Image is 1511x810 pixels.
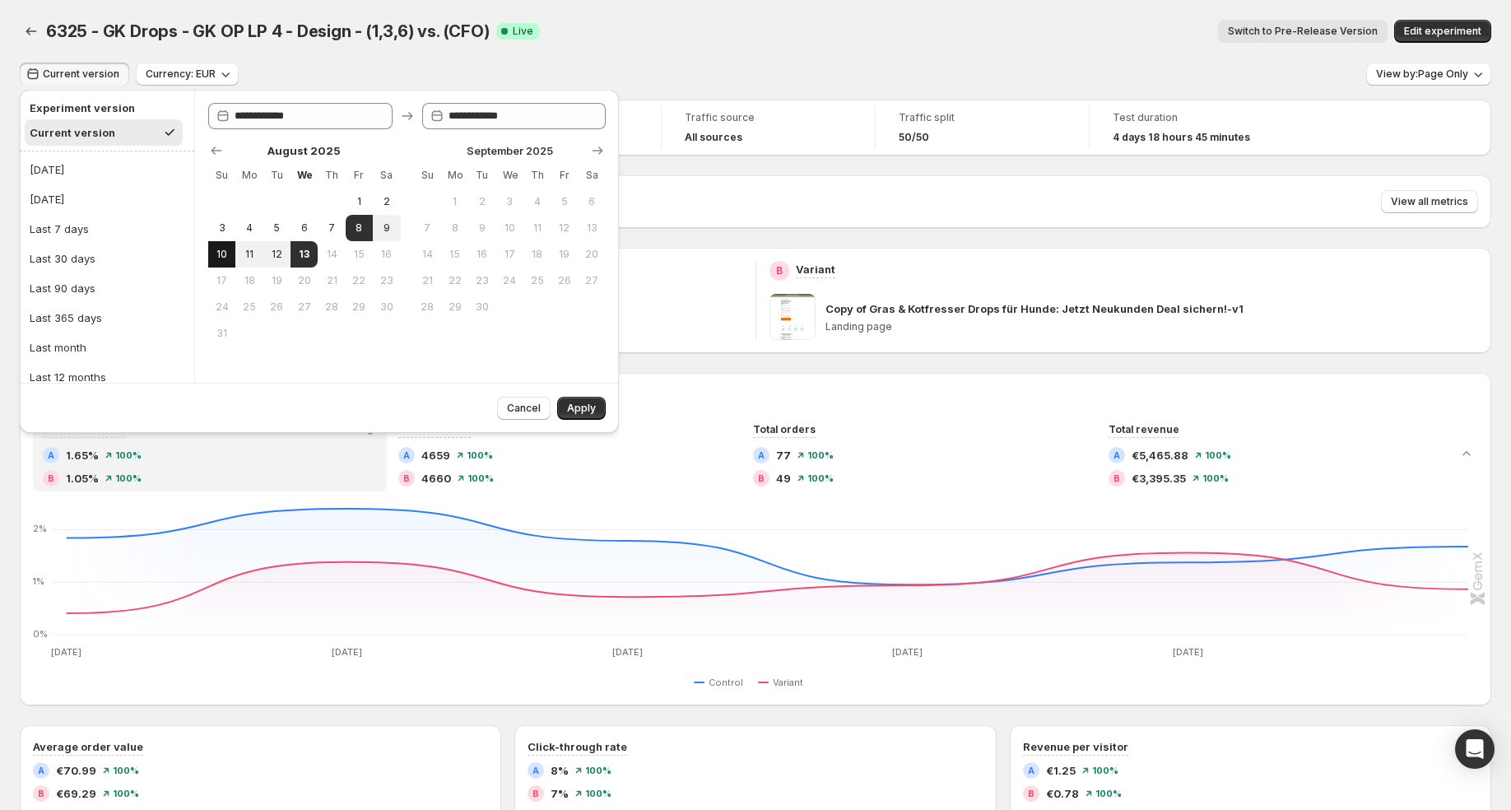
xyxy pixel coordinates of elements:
button: Saturday September 6 2025 [579,189,606,215]
span: Traffic split [899,111,1066,124]
button: Tuesday September 23 2025 [468,268,495,294]
h2: A [758,450,765,460]
button: Edit experiment [1394,20,1491,43]
button: Monday September 29 2025 [441,294,468,320]
button: Sunday August 24 2025 [208,294,235,320]
div: [DATE] [30,191,64,207]
span: Su [215,169,229,182]
span: Switch to Pre-Release Version [1228,25,1378,38]
span: 7 [421,221,435,235]
span: 10 [503,221,517,235]
span: Variant [773,676,803,689]
span: 25 [242,300,256,314]
span: 3 [215,221,229,235]
span: 4660 [421,470,451,486]
h3: Average order value [33,738,143,755]
th: Wednesday [291,162,318,189]
button: [DATE] [25,156,189,183]
h2: A [38,766,44,775]
th: Friday [551,162,578,189]
span: 17 [215,274,229,287]
button: Thursday August 21 2025 [318,268,345,294]
span: Th [324,169,338,182]
th: Sunday [208,162,235,189]
span: €70.99 [56,762,96,779]
button: Friday August 1 2025 [346,189,373,215]
text: [DATE] [1173,646,1203,658]
span: 13 [585,221,599,235]
button: Thursday August 7 2025 [318,215,345,241]
span: 5 [557,195,571,208]
span: €69.29 [56,785,96,802]
text: [DATE] [332,646,362,658]
button: Friday September 19 2025 [551,241,578,268]
span: 100 % [807,473,834,483]
h2: B [1028,789,1034,798]
span: 26 [270,300,284,314]
span: 29 [448,300,462,314]
span: 2 [379,195,393,208]
span: Sa [379,169,393,182]
button: Friday September 26 2025 [551,268,578,294]
button: Friday August 15 2025 [346,241,373,268]
button: Last month [25,334,189,361]
button: Friday August 22 2025 [346,268,373,294]
h2: Performance over time [33,386,1478,403]
th: Thursday [318,162,345,189]
span: Traffic source [685,111,852,124]
span: 22 [448,274,462,287]
p: Variant [796,261,835,277]
span: Fr [352,169,366,182]
button: Monday August 4 2025 [235,215,263,241]
span: 19 [270,274,284,287]
span: Mo [242,169,256,182]
button: Tuesday September 30 2025 [468,294,495,320]
span: 100 % [1202,473,1229,483]
button: Sunday September 28 2025 [414,294,441,320]
span: 16 [475,248,489,261]
button: Sunday September 14 2025 [414,241,441,268]
span: 100 % [113,789,139,798]
span: Total revenue [1109,423,1179,435]
span: 8% [551,762,569,779]
button: Sunday August 31 2025 [208,320,235,347]
h2: A [532,766,539,775]
span: 28 [421,300,435,314]
span: 9 [379,221,393,235]
span: 25 [530,274,544,287]
h2: B [403,473,410,483]
span: 6325 - GK Drops - GK OP LP 4 - Design - (1,3,6) vs. (CFO) [46,21,490,41]
span: Th [530,169,544,182]
button: Switch to Pre-Release Version [1218,20,1388,43]
text: 0% [33,628,48,640]
span: 30 [475,300,489,314]
span: 11 [530,221,544,235]
span: 23 [475,274,489,287]
button: Tuesday September 9 2025 [468,215,495,241]
a: Traffic sourceAll sources [685,109,852,146]
button: Saturday August 16 2025 [373,241,400,268]
span: 27 [585,274,599,287]
button: Saturday September 13 2025 [579,215,606,241]
button: Wednesday September 3 2025 [496,189,523,215]
span: 50/50 [899,131,929,144]
button: Last 365 days [25,305,189,331]
span: Sa [585,169,599,182]
span: 4 [530,195,544,208]
span: Current version [43,67,119,81]
text: 2% [33,524,47,535]
button: Tuesday September 2 2025 [468,189,495,215]
span: 21 [421,274,435,287]
span: 100 % [585,766,611,775]
button: Show previous month, July 2025 [205,139,228,162]
span: Total orders [753,423,816,435]
button: Monday September 22 2025 [441,268,468,294]
span: View by: Page Only [1376,67,1468,81]
div: Last 7 days [30,221,89,237]
span: 1 [448,195,462,208]
span: Apply [567,402,596,415]
h2: A [403,450,410,460]
h2: B [532,789,539,798]
button: Thursday September 25 2025 [523,268,551,294]
span: 15 [352,248,366,261]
